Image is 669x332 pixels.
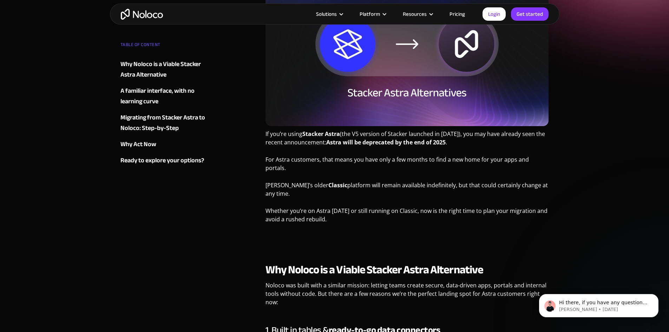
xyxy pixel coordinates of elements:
strong: Classic [328,181,347,189]
div: Why Act Now [120,139,156,150]
div: TABLE OF CONTENT [120,39,205,53]
p: If you’re using (the V5 version of Stacker launched in [DATE]), you may have already seen the rec... [265,130,549,152]
a: Get started [511,7,549,21]
p: Whether you’re on Astra [DATE] or still running on Classic, now is the right time to plan your mi... [265,207,549,229]
a: A familiar interface, with no learning curve [120,86,205,107]
a: Migrating from Stacker Astra to Noloco: Step-by-Step [120,112,205,134]
a: Ready to explore your options? [120,155,205,166]
iframe: Intercom notifications message [529,279,669,328]
div: Solutions [316,9,337,19]
p: For Astra customers, that means you have only a few months to find a new home for your apps and p... [265,155,549,177]
a: Why Act Now [120,139,205,150]
a: home [121,9,163,20]
p: ‍ [265,232,549,246]
div: Platform [351,9,394,19]
strong: Astra will be deprecated by the end of 2025 [326,138,446,146]
div: Resources [403,9,427,19]
div: Resources [394,9,441,19]
div: Solutions [307,9,351,19]
a: Pricing [441,9,474,19]
strong: Stacker Astra [302,130,340,138]
p: [PERSON_NAME]’s older platform will remain available indefinitely, but that could certainly chang... [265,181,549,203]
p: Noloco was built with a similar mission: letting teams create secure, data-driven apps, portals a... [265,281,549,312]
div: Platform [360,9,380,19]
div: Ready to explore your options? [120,155,204,166]
strong: Why Noloco is a Viable Stacker Astra Alternative [265,259,483,280]
a: Why Noloco is a Viable Stacker Astra Alternative [120,59,205,80]
a: Login [483,7,506,21]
